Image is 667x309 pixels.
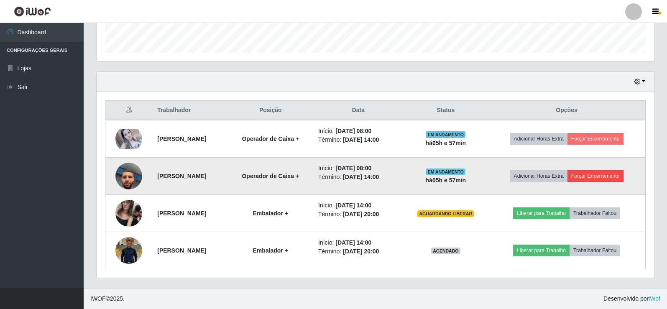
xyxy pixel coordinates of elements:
th: Trabalhador [152,101,227,120]
strong: Operador de Caixa + [242,135,299,142]
img: 1751512089671.jpeg [115,234,142,267]
li: Início: [318,201,399,210]
time: [DATE] 20:00 [343,211,379,217]
li: Término: [318,173,399,181]
img: 1668045195868.jpeg [115,129,142,149]
span: EM ANDAMENTO [426,169,465,175]
li: Término: [318,210,399,219]
th: Status [404,101,488,120]
button: Liberar para Trabalho [513,245,570,256]
span: AGUARDANDO LIBERAR [417,210,474,217]
img: 1628262185809.jpeg [115,195,142,231]
strong: há 05 h e 57 min [426,177,466,184]
li: Início: [318,238,399,247]
img: 1752607957253.jpeg [115,152,142,200]
time: [DATE] 08:00 [335,128,371,134]
a: iWof [649,295,660,302]
strong: [PERSON_NAME] [157,247,206,254]
time: [DATE] 14:00 [343,174,379,180]
strong: há 05 h e 57 min [426,140,466,146]
li: Início: [318,127,399,135]
button: Forçar Encerramento [567,170,624,182]
li: Término: [318,247,399,256]
span: AGENDADO [431,248,460,254]
button: Forçar Encerramento [567,133,624,145]
time: [DATE] 08:00 [335,165,371,171]
time: [DATE] 14:00 [343,136,379,143]
span: EM ANDAMENTO [426,131,465,138]
li: Início: [318,164,399,173]
strong: [PERSON_NAME] [157,210,206,217]
button: Liberar para Trabalho [513,207,570,219]
img: CoreUI Logo [14,6,51,17]
button: Trabalhador Faltou [570,245,620,256]
th: Data [313,101,404,120]
strong: Embalador + [253,247,288,254]
span: IWOF [90,295,106,302]
li: Término: [318,135,399,144]
strong: Embalador + [253,210,288,217]
strong: [PERSON_NAME] [157,173,206,179]
button: Trabalhador Faltou [570,207,620,219]
button: Adicionar Horas Extra [510,133,567,145]
strong: Operador de Caixa + [242,173,299,179]
th: Posição [227,101,313,120]
strong: [PERSON_NAME] [157,135,206,142]
span: © 2025 . [90,294,125,303]
time: [DATE] 20:00 [343,248,379,255]
button: Adicionar Horas Extra [510,170,567,182]
th: Opções [488,101,645,120]
span: Desenvolvido por [603,294,660,303]
time: [DATE] 14:00 [335,239,371,246]
time: [DATE] 14:00 [335,202,371,209]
